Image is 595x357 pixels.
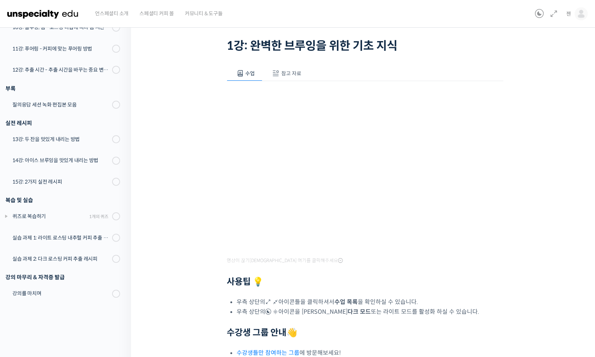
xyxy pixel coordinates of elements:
div: 실전 레시피 [5,118,120,128]
a: 수강생들만 참여하는 그룹 [237,349,300,357]
div: 부록 [5,84,120,93]
div: 강의 마무리 & 자격증 발급 [5,272,120,282]
div: 14강: 아이스 브루잉을 맛있게 내리는 방법 [12,156,110,164]
div: 실습 과제 1: 라이트 로스팅 내추럴 커피 추출 레시피 [12,234,110,242]
span: 젠 [566,11,571,17]
h1: 1강: 완벽한 브루잉을 위한 기초 지식 [227,39,503,53]
strong: 수강생 그룹 안내 [227,327,286,338]
li: 우측 상단의 아이콘을 [PERSON_NAME] 또는 라이트 모드를 활성화 하실 수 있습니다. [237,307,503,317]
span: 설정 [112,241,121,247]
b: 다크 모드 [348,308,371,316]
a: 설정 [94,230,140,249]
span: 수업 [245,70,255,77]
strong: 사용팁 💡 [227,276,263,287]
div: 질의응답 세션 녹화 편집본 모음 [12,101,110,109]
div: 15강: 2가지 실전 레시피 [12,178,110,186]
a: 대화 [48,230,94,249]
div: 11강: 푸어링 - 커피에 맞는 푸어링 방법 [12,45,110,53]
span: 대화 [67,242,75,248]
h2: 👋 [227,328,503,338]
span: 영상이 끊기[DEMOGRAPHIC_DATA] 여기를 클릭해주세요 [227,258,343,264]
span: 홈 [23,241,27,247]
li: 우측 상단의 아이콘들을 클릭하셔서 을 확인하실 수 있습니다. [237,297,503,307]
div: 13강: 두 잔을 맛있게 내리는 방법 [12,135,110,143]
div: 12강: 추출 시간 - 추출 시간을 바꾸는 중요 변수 파헤치기 [12,66,110,74]
div: 실습 과제 2: 다크 로스팅 커피 추출 레시피 [12,255,110,263]
div: 복습 및 실습 [5,195,120,205]
span: 참고 자료 [281,70,301,77]
div: 강의를 마치며 [12,289,110,297]
a: 홈 [2,230,48,249]
div: 1개의 퀴즈 [89,213,108,220]
b: 수업 목록 [334,298,358,306]
div: 퀴즈로 복습하기 [12,212,87,220]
